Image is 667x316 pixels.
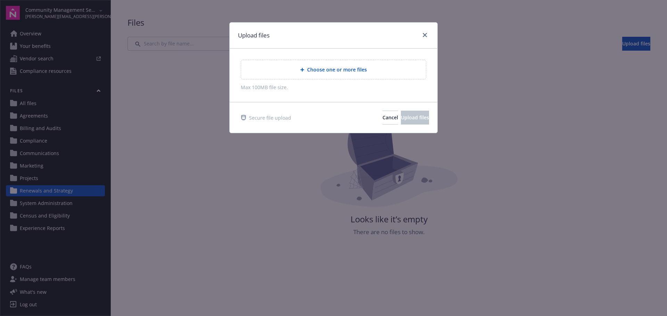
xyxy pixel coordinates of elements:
[382,114,398,121] span: Cancel
[241,60,426,79] div: Choose one or more files
[401,111,429,125] button: Upload files
[382,111,398,125] button: Cancel
[421,31,429,39] a: close
[307,66,367,73] span: Choose one or more files
[238,31,270,40] h1: Upload files
[249,114,291,121] span: Secure file upload
[401,114,429,121] span: Upload files
[241,84,426,91] span: Max 100MB file size.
